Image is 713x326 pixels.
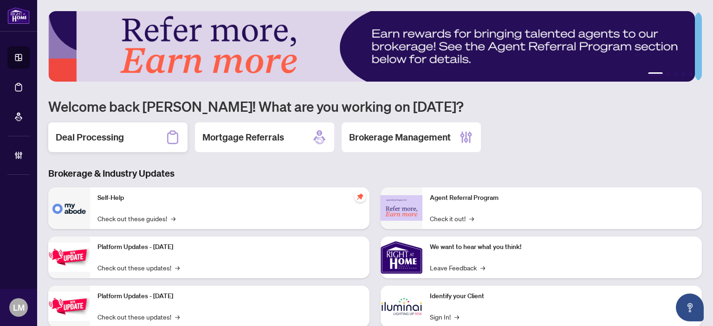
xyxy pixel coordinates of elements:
[56,131,124,144] h2: Deal Processing
[674,72,678,76] button: 3
[48,187,90,229] img: Self-Help
[48,11,695,82] img: Slide 0
[430,193,694,203] p: Agent Referral Program
[480,262,485,273] span: →
[97,312,180,322] a: Check out these updates!→
[171,213,175,224] span: →
[202,131,284,144] h2: Mortgage Referrals
[469,213,474,224] span: →
[97,291,362,301] p: Platform Updates - [DATE]
[355,191,366,202] span: pushpin
[430,213,474,224] a: Check it out!→
[430,312,459,322] a: Sign In!→
[648,72,663,76] button: 1
[7,7,30,24] img: logo
[97,213,175,224] a: Check out these guides!→
[97,193,362,203] p: Self-Help
[681,72,685,76] button: 4
[676,294,704,321] button: Open asap
[381,237,422,278] img: We want to hear what you think!
[48,97,702,115] h1: Welcome back [PERSON_NAME]! What are you working on [DATE]?
[13,301,25,314] span: LM
[48,243,90,272] img: Platform Updates - July 21, 2025
[430,262,485,273] a: Leave Feedback→
[381,195,422,221] img: Agent Referral Program
[97,242,362,252] p: Platform Updates - [DATE]
[175,312,180,322] span: →
[667,72,670,76] button: 2
[454,312,459,322] span: →
[48,292,90,321] img: Platform Updates - July 8, 2025
[48,167,702,180] h3: Brokerage & Industry Updates
[430,242,694,252] p: We want to hear what you think!
[349,131,451,144] h2: Brokerage Management
[97,262,180,273] a: Check out these updates!→
[689,72,693,76] button: 5
[175,262,180,273] span: →
[430,291,694,301] p: Identify your Client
